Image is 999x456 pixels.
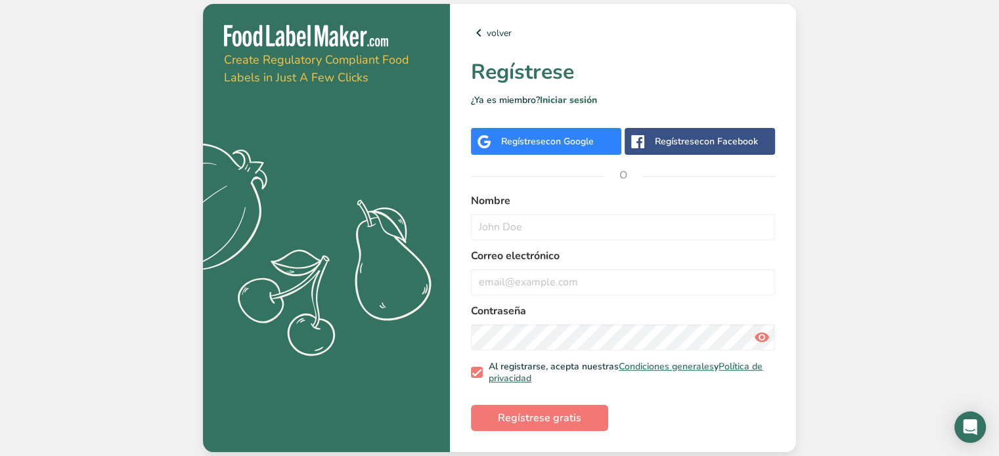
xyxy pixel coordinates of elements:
[546,135,594,148] span: con Google
[224,52,409,85] span: Create Regulatory Compliant Food Labels in Just A Few Clicks
[471,269,775,295] input: email@example.com
[954,411,986,443] div: Open Intercom Messenger
[540,94,597,106] a: Iniciar sesión
[619,360,714,373] a: Condiciones generales
[471,193,775,209] label: Nombre
[471,214,775,240] input: John Doe
[471,56,775,88] h1: Regístrese
[483,361,770,384] span: Al registrarse, acepta nuestras y
[471,25,775,41] a: volver
[498,410,581,426] span: Regístrese gratis
[655,135,758,148] div: Regístrese
[699,135,758,148] span: con Facebook
[471,248,775,264] label: Correo electrónico
[471,405,608,431] button: Regístrese gratis
[501,135,594,148] div: Regístrese
[489,360,763,384] a: Política de privacidad
[471,93,775,107] p: ¿Ya es miembro?
[471,303,775,319] label: Contraseña
[224,25,388,47] img: Food Label Maker
[604,155,643,195] span: O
